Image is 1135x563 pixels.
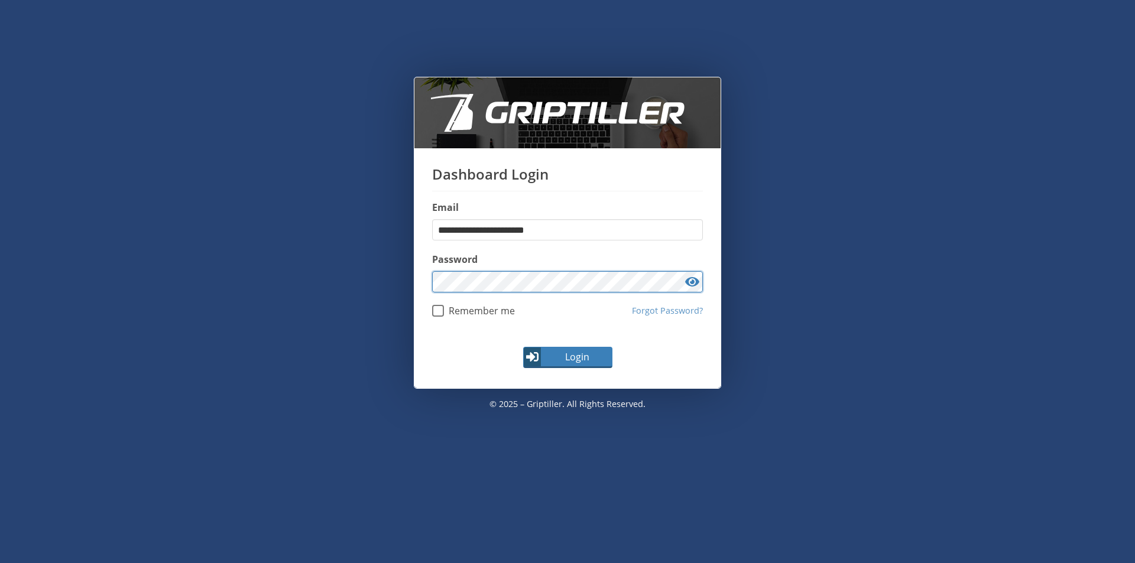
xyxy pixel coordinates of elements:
[432,252,703,266] label: Password
[523,347,612,368] button: Login
[632,304,703,317] a: Forgot Password?
[543,350,611,364] span: Login
[444,305,515,317] span: Remember me
[432,166,703,191] h1: Dashboard Login
[414,389,721,419] p: © 2025 – Griptiller. All rights reserved.
[432,200,703,214] label: Email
